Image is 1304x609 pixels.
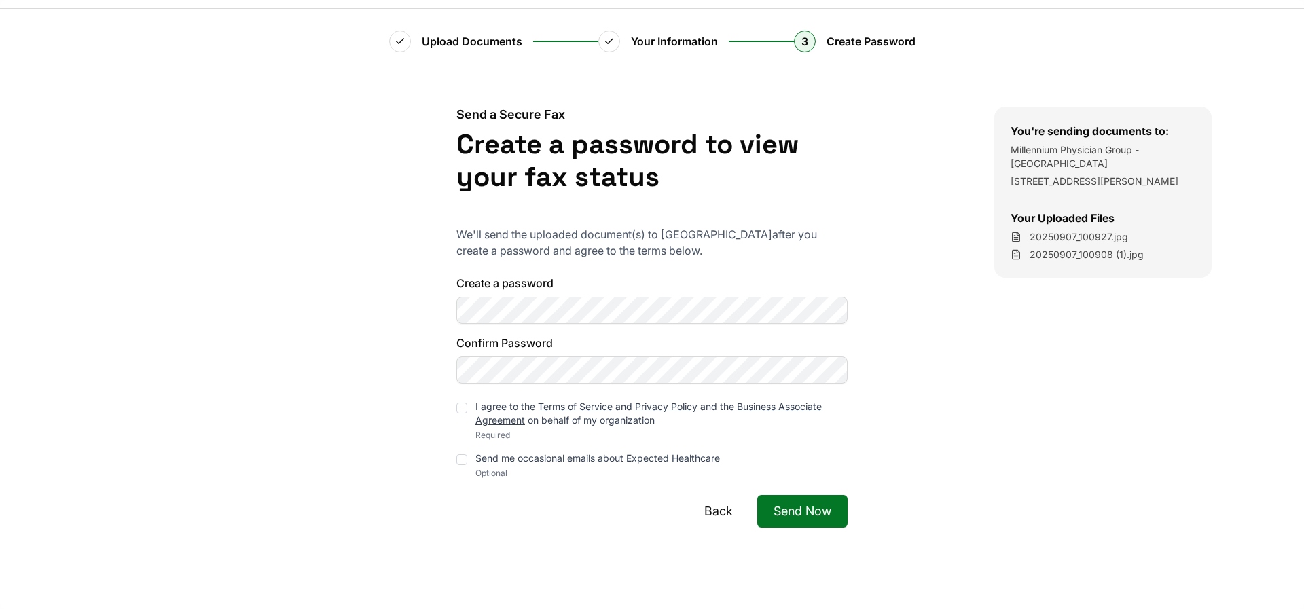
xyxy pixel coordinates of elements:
[635,401,698,412] a: Privacy Policy
[475,430,848,441] div: Required
[456,226,848,259] p: We'll send the uploaded document(s) to [GEOGRAPHIC_DATA] after you create a password and agree to...
[1011,174,1195,188] p: [STREET_ADDRESS][PERSON_NAME]
[422,33,522,50] span: Upload Documents
[538,401,613,412] a: Terms of Service
[456,128,848,193] h1: Create a password to view your fax status
[827,33,916,50] span: Create Password
[1011,210,1195,226] h3: Your Uploaded Files
[631,33,718,50] span: Your Information
[475,452,720,464] label: Send me occasional emails about Expected Healthcare
[1011,123,1195,139] h3: You're sending documents to:
[456,335,848,351] label: Confirm Password
[757,495,848,528] button: Send Now
[688,495,749,528] button: Back
[1030,230,1128,244] span: 20250907_100927.jpg
[475,401,822,426] label: I agree to the and and the on behalf of my organization
[456,107,848,123] h2: Send a Secure Fax
[456,275,848,291] label: Create a password
[1030,248,1144,261] span: 20250907_100908 (1).jpg
[1011,143,1195,170] p: Millennium Physician Group - [GEOGRAPHIC_DATA]
[794,31,816,52] div: 3
[475,468,720,479] div: Optional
